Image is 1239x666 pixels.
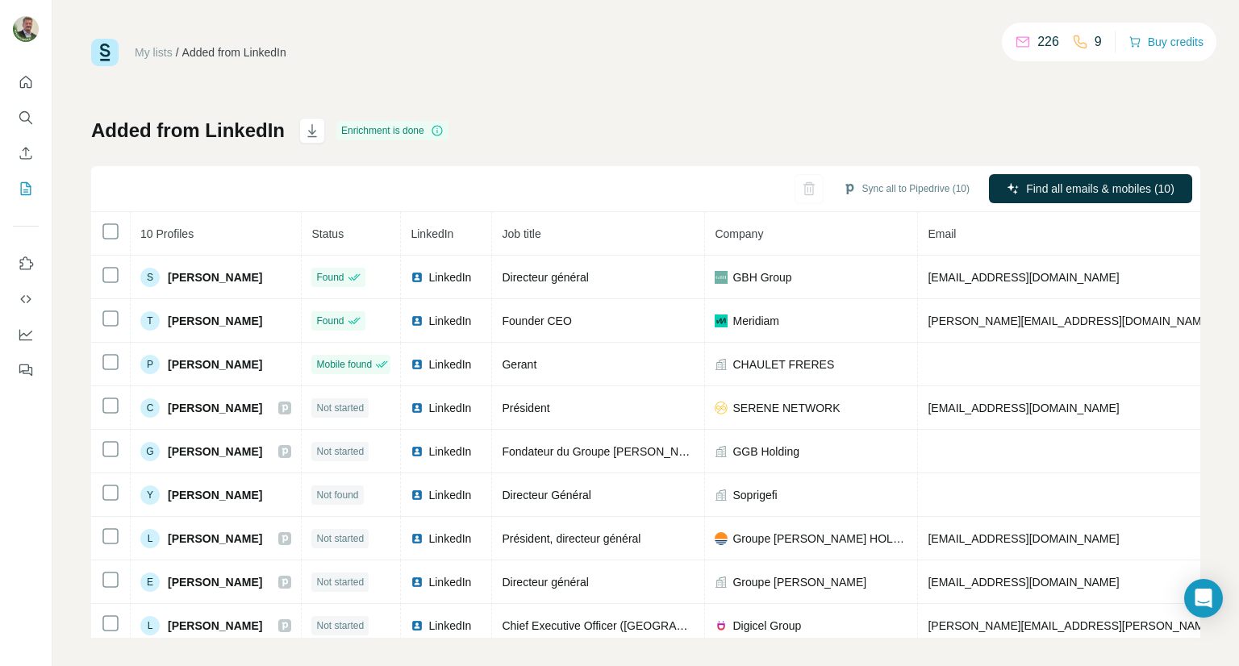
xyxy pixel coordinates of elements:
[1184,579,1223,618] div: Open Intercom Messenger
[13,103,39,132] button: Search
[928,227,956,240] span: Email
[168,443,262,460] span: [PERSON_NAME]
[732,574,866,590] span: Groupe [PERSON_NAME]
[13,68,39,97] button: Quick start
[316,618,364,633] span: Not started
[428,443,471,460] span: LinkedIn
[140,398,160,418] div: C
[168,269,262,285] span: [PERSON_NAME]
[311,227,344,240] span: Status
[502,227,540,240] span: Job title
[502,532,640,545] span: Président, directeur général
[13,139,39,168] button: Enrich CSV
[182,44,286,60] div: Added from LinkedIn
[732,356,834,373] span: CHAULET FRERES
[732,400,840,416] span: SERENE NETWORK
[428,618,471,634] span: LinkedIn
[140,485,160,505] div: Y
[168,487,262,503] span: [PERSON_NAME]
[168,400,262,416] span: [PERSON_NAME]
[13,174,39,203] button: My lists
[502,402,549,414] span: Président
[168,313,262,329] span: [PERSON_NAME]
[411,314,423,327] img: LinkedIn logo
[428,400,471,416] span: LinkedIn
[928,314,1212,327] span: [PERSON_NAME][EMAIL_ADDRESS][DOMAIN_NAME]
[168,618,262,634] span: [PERSON_NAME]
[732,618,801,634] span: Digicel Group
[428,356,471,373] span: LinkedIn
[411,576,423,589] img: LinkedIn logo
[732,487,777,503] span: Soprigefi
[336,121,448,140] div: Enrichment is done
[140,227,194,240] span: 10 Profiles
[168,574,262,590] span: [PERSON_NAME]
[502,619,745,632] span: Chief Executive Officer ([GEOGRAPHIC_DATA])
[91,39,119,66] img: Surfe Logo
[316,314,344,328] span: Found
[428,269,471,285] span: LinkedIn
[1128,31,1204,53] button: Buy credits
[502,358,536,371] span: Gerant
[13,249,39,278] button: Use Surfe on LinkedIn
[732,531,907,547] span: Groupe [PERSON_NAME] HOLDING
[176,44,179,60] li: /
[428,313,471,329] span: LinkedIn
[135,46,173,59] a: My lists
[91,118,285,144] h1: Added from LinkedIn
[928,271,1119,284] span: [EMAIL_ADDRESS][DOMAIN_NAME]
[1026,181,1174,197] span: Find all emails & mobiles (10)
[13,320,39,349] button: Dashboard
[715,532,728,545] img: company-logo
[502,576,588,589] span: Directeur général
[428,574,471,590] span: LinkedIn
[1037,32,1059,52] p: 226
[428,487,471,503] span: LinkedIn
[411,619,423,632] img: LinkedIn logo
[715,227,763,240] span: Company
[140,268,160,287] div: S
[502,314,571,327] span: Founder CEO
[502,271,588,284] span: Directeur général
[989,174,1192,203] button: Find all emails & mobiles (10)
[140,311,160,331] div: T
[715,271,728,284] img: company-logo
[411,358,423,371] img: LinkedIn logo
[428,531,471,547] span: LinkedIn
[715,402,728,414] img: company-logo
[928,576,1119,589] span: [EMAIL_ADDRESS][DOMAIN_NAME]
[832,177,981,201] button: Sync all to Pipedrive (10)
[411,532,423,545] img: LinkedIn logo
[13,356,39,385] button: Feedback
[168,531,262,547] span: [PERSON_NAME]
[715,619,728,632] img: company-logo
[13,285,39,314] button: Use Surfe API
[732,269,791,285] span: GBH Group
[1095,32,1102,52] p: 9
[316,270,344,285] span: Found
[316,444,364,459] span: Not started
[140,529,160,548] div: L
[411,402,423,414] img: LinkedIn logo
[502,445,706,458] span: Fondateur du Groupe [PERSON_NAME]
[140,442,160,461] div: G
[732,443,799,460] span: GGB Holding
[140,572,160,592] div: E
[732,313,779,329] span: Meridiam
[13,16,39,42] img: Avatar
[715,314,728,327] img: company-logo
[168,356,262,373] span: [PERSON_NAME]
[140,616,160,635] div: L
[411,227,453,240] span: LinkedIn
[411,445,423,458] img: LinkedIn logo
[928,532,1119,545] span: [EMAIL_ADDRESS][DOMAIN_NAME]
[411,271,423,284] img: LinkedIn logo
[411,489,423,502] img: LinkedIn logo
[502,489,591,502] span: Directeur Général
[316,531,364,546] span: Not started
[140,355,160,374] div: P
[316,357,372,372] span: Mobile found
[316,488,358,502] span: Not found
[928,402,1119,414] span: [EMAIL_ADDRESS][DOMAIN_NAME]
[316,401,364,415] span: Not started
